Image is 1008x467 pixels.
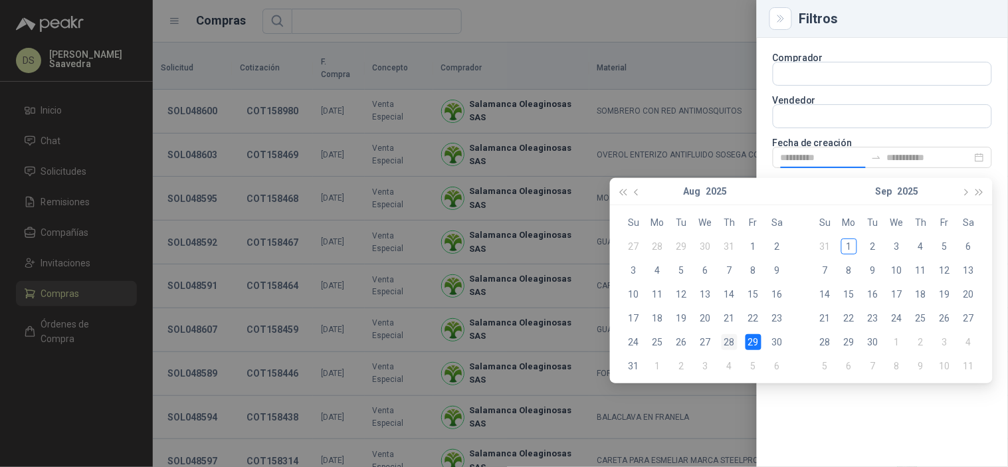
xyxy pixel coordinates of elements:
td: 2025-10-04 [957,330,981,354]
div: 3 [626,262,642,278]
td: 2025-08-29 [742,330,765,354]
td: 2025-10-07 [861,354,885,378]
td: 2025-10-05 [813,354,837,378]
div: 9 [769,262,785,278]
td: 2025-08-10 [622,282,646,306]
div: 12 [674,286,690,302]
td: 2025-09-03 [885,234,909,258]
div: 11 [913,262,929,278]
div: 3 [937,334,953,350]
div: 27 [626,238,642,254]
td: 2025-09-20 [957,282,981,306]
div: 31 [817,238,833,254]
td: 2025-09-29 [837,330,861,354]
td: 2025-09-27 [957,306,981,330]
th: Su [813,211,837,234]
div: 6 [769,358,785,374]
td: 2025-08-31 [622,354,646,378]
td: 2025-08-16 [765,282,789,306]
div: 17 [889,286,905,302]
div: 20 [961,286,977,302]
div: 10 [626,286,642,302]
td: 2025-09-04 [718,354,742,378]
td: 2025-08-09 [765,258,789,282]
span: to [871,152,882,163]
td: 2025-08-30 [765,330,789,354]
td: 2025-07-29 [670,234,694,258]
td: 2025-09-18 [909,282,933,306]
td: 2025-09-25 [909,306,933,330]
div: 1 [889,334,905,350]
td: 2025-08-03 [622,258,646,282]
div: 2 [913,334,929,350]
div: 18 [913,286,929,302]
td: 2025-08-28 [718,330,742,354]
td: 2025-09-28 [813,330,837,354]
div: 6 [841,358,857,374]
td: 2025-09-30 [861,330,885,354]
div: 16 [769,286,785,302]
td: 2025-08-26 [670,330,694,354]
td: 2025-09-26 [933,306,957,330]
div: 2 [674,358,690,374]
td: 2025-09-04 [909,234,933,258]
div: 17 [626,310,642,326]
span: swap-right [871,152,882,163]
div: 16 [865,286,881,302]
div: 3 [889,238,905,254]
div: 5 [817,358,833,374]
div: 8 [746,262,761,278]
th: Su [622,211,646,234]
td: 2025-08-19 [670,306,694,330]
div: 24 [889,310,905,326]
td: 2025-09-01 [646,354,670,378]
div: 14 [817,286,833,302]
div: 29 [674,238,690,254]
td: 2025-10-02 [909,330,933,354]
th: Th [909,211,933,234]
div: 21 [817,310,833,326]
button: Sep [875,178,892,205]
td: 2025-10-09 [909,354,933,378]
td: 2025-08-12 [670,282,694,306]
div: 1 [746,238,761,254]
th: Mo [837,211,861,234]
div: 13 [698,286,714,302]
td: 2025-09-19 [933,282,957,306]
td: 2025-09-06 [765,354,789,378]
td: 2025-08-06 [694,258,718,282]
td: 2025-08-07 [718,258,742,282]
td: 2025-10-08 [885,354,909,378]
div: 19 [674,310,690,326]
td: 2025-08-21 [718,306,742,330]
td: 2025-08-01 [742,234,765,258]
th: We [885,211,909,234]
th: Fr [933,211,957,234]
p: Fecha de creación [773,139,992,147]
div: 1 [841,238,857,254]
div: 23 [769,310,785,326]
td: 2025-09-07 [813,258,837,282]
td: 2025-08-15 [742,282,765,306]
div: 29 [746,334,761,350]
td: 2025-08-25 [646,330,670,354]
td: 2025-08-27 [694,330,718,354]
td: 2025-10-06 [837,354,861,378]
td: 2025-09-15 [837,282,861,306]
td: 2025-09-13 [957,258,981,282]
td: 2025-08-17 [622,306,646,330]
td: 2025-09-11 [909,258,933,282]
div: 28 [722,334,738,350]
button: 2025 [897,178,918,205]
div: 7 [722,262,738,278]
td: 2025-08-24 [622,330,646,354]
td: 2025-09-06 [957,234,981,258]
td: 2025-08-14 [718,282,742,306]
div: 7 [865,358,881,374]
td: 2025-09-17 [885,282,909,306]
div: 14 [722,286,738,302]
div: 2 [865,238,881,254]
th: Th [718,211,742,234]
div: 12 [937,262,953,278]
div: 23 [865,310,881,326]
